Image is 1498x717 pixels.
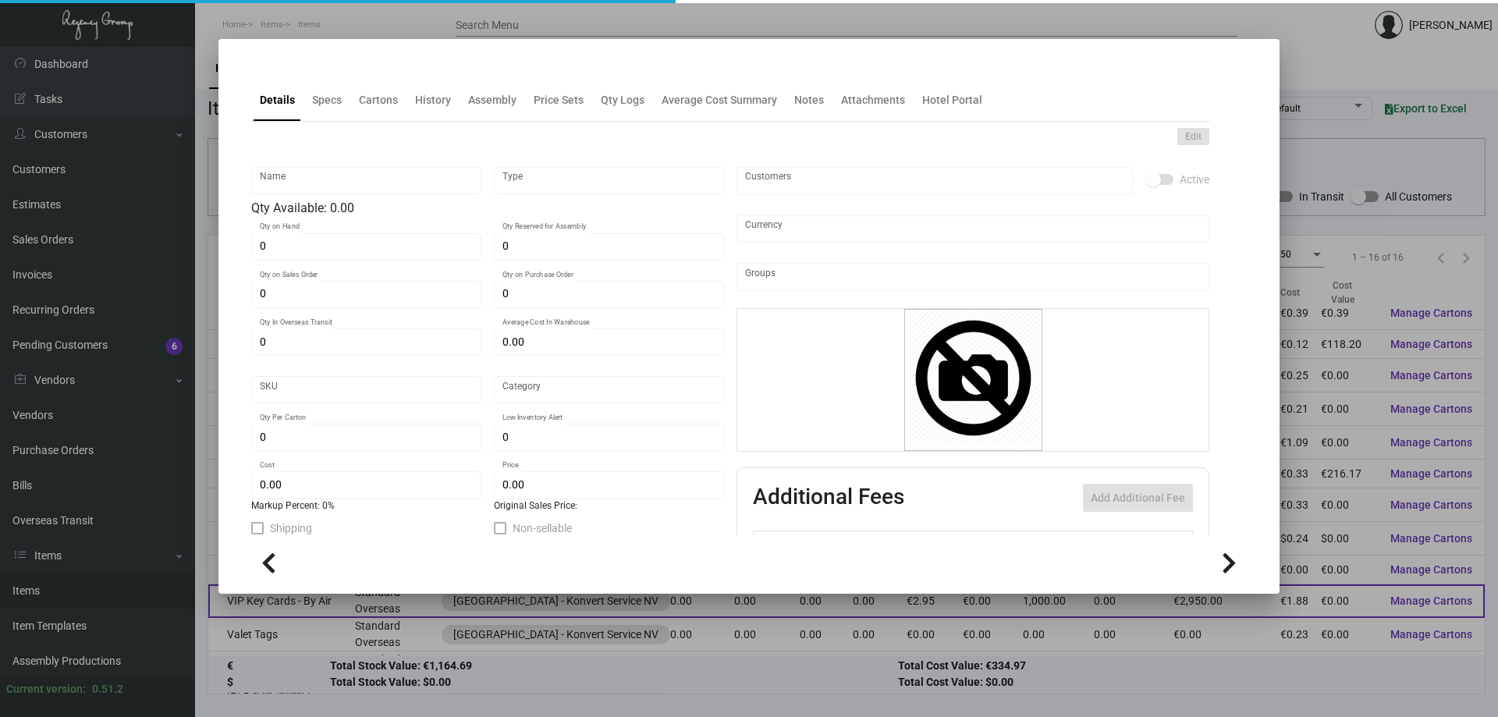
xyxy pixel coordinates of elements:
span: Active [1180,170,1209,189]
div: Current version: [6,681,86,697]
div: Qty Available: 0.00 [251,199,724,218]
button: Edit [1177,128,1209,145]
th: Active [754,531,801,559]
div: Details [260,92,295,108]
h2: Additional Fees [753,484,904,512]
div: 0.51.2 [92,681,123,697]
th: Price [1040,531,1104,559]
input: Add new.. [745,175,1125,187]
th: Price type [1104,531,1174,559]
span: Shipping [270,519,312,538]
th: Type [800,531,975,559]
input: Add new.. [745,271,1202,283]
div: Notes [794,92,824,108]
div: Assembly [468,92,516,108]
span: Add Additional Fee [1091,492,1185,504]
span: Edit [1185,130,1202,144]
div: Cartons [359,92,398,108]
div: Specs [312,92,342,108]
span: Non-sellable [513,519,572,538]
th: Cost [975,531,1039,559]
div: Average Cost Summary [662,92,777,108]
div: Price Sets [534,92,584,108]
div: History [415,92,451,108]
button: Add Additional Fee [1083,484,1193,512]
div: Hotel Portal [922,92,982,108]
div: Qty Logs [601,92,644,108]
div: Attachments [841,92,905,108]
